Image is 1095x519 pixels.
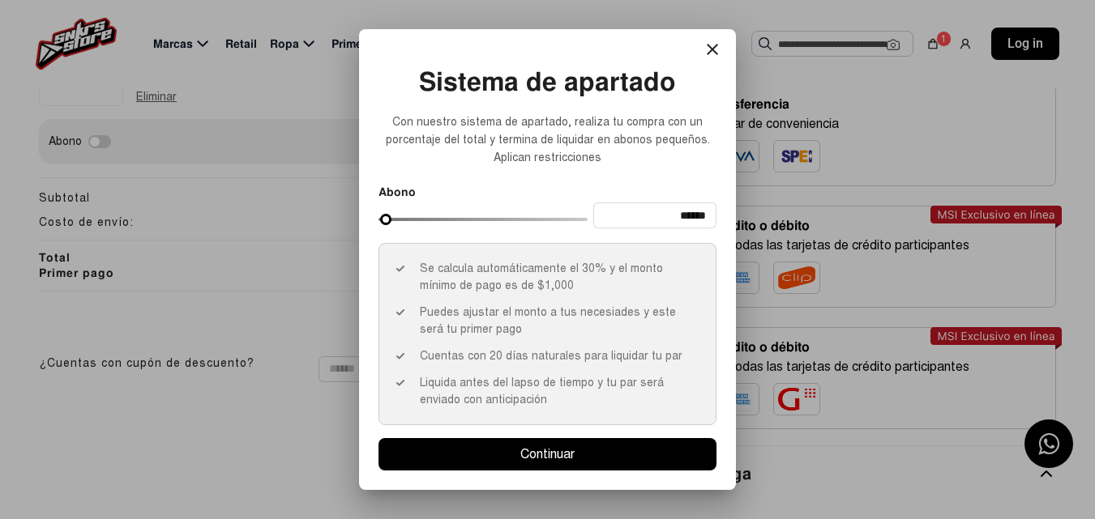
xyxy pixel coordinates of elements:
[420,304,699,338] span: Puedes ajustar el monto a tus necesiades y este será tu primer pago
[420,374,699,408] span: Liquida antes del lapso de tiempo y tu par será enviado con anticipación
[379,438,716,470] button: Continuar
[396,308,405,317] img: check
[396,264,405,274] img: check
[379,113,716,167] p: Con nuestro sistema de apartado, realiza tu compra con un porcentaje del total y termina de liqui...
[703,40,722,59] mat-icon: close
[379,186,588,198] p: Abono
[379,65,716,100] p: Sistema de apartado
[396,378,405,388] img: check
[396,351,405,361] img: check
[420,347,682,364] span: Cuentas con 20 días naturales para liquidar tu par
[420,260,699,294] span: Se calcula automáticamente el 30% y el monto mínimo de pago es de $1,000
